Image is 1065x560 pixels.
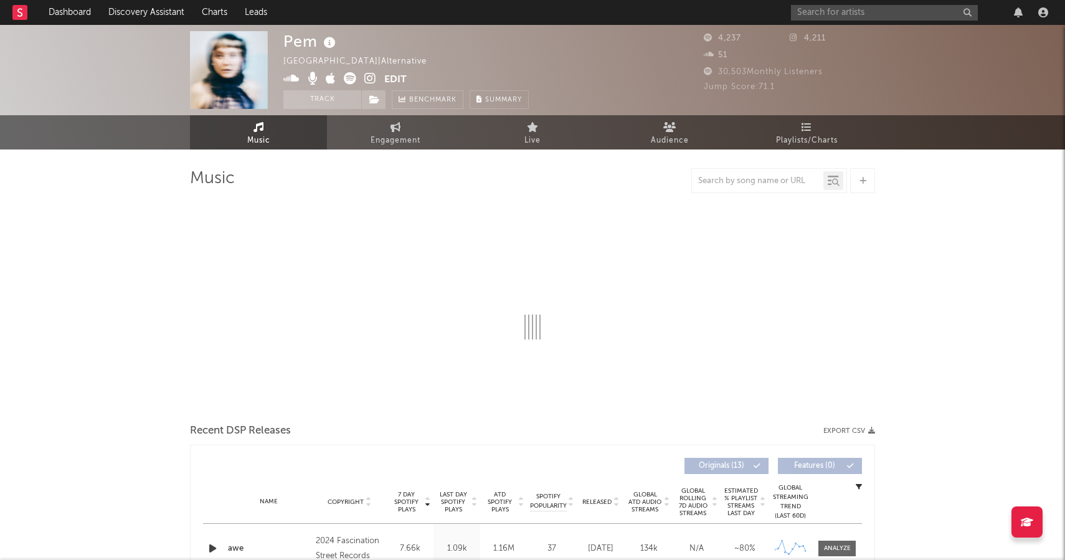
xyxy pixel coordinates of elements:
button: Export CSV [823,427,875,435]
span: Audience [651,133,689,148]
span: Last Day Spotify Plays [437,491,470,513]
span: Live [524,133,541,148]
div: ~ 80 % [724,543,765,555]
span: 4,237 [704,34,741,42]
div: Name [228,497,310,506]
span: Copyright [328,498,364,506]
div: 1.09k [437,543,477,555]
div: 37 [530,543,574,555]
span: Originals ( 13 ) [693,462,750,470]
div: 1.16M [483,543,524,555]
button: Edit [384,72,407,88]
div: N/A [676,543,717,555]
span: Summary [485,97,522,103]
span: ATD Spotify Plays [483,491,516,513]
input: Search by song name or URL [692,176,823,186]
a: Music [190,115,327,149]
input: Search for artists [791,5,978,21]
a: Engagement [327,115,464,149]
span: 30,503 Monthly Listeners [704,68,823,76]
div: Pem [283,31,339,52]
span: Benchmark [409,93,457,108]
div: [GEOGRAPHIC_DATA] | Alternative [283,54,441,69]
span: Global Rolling 7D Audio Streams [676,487,710,517]
a: Audience [601,115,738,149]
span: Jump Score: 71.1 [704,83,775,91]
a: awe [228,543,310,555]
span: Spotify Popularity [530,492,567,511]
span: Playlists/Charts [776,133,838,148]
div: Global Streaming Trend (Last 60D) [772,483,809,521]
span: 7 Day Spotify Plays [390,491,423,513]
button: Track [283,90,361,109]
span: 51 [704,51,727,59]
div: [DATE] [580,543,622,555]
span: Recent DSP Releases [190,424,291,439]
span: Released [582,498,612,506]
span: Music [247,133,270,148]
button: Originals(13) [684,458,769,474]
button: Features(0) [778,458,862,474]
span: 4,211 [790,34,826,42]
a: Live [464,115,601,149]
span: Global ATD Audio Streams [628,491,662,513]
div: 7.66k [390,543,430,555]
a: Playlists/Charts [738,115,875,149]
div: 134k [628,543,670,555]
span: Features ( 0 ) [786,462,843,470]
button: Summary [470,90,529,109]
span: Estimated % Playlist Streams Last Day [724,487,758,517]
a: Benchmark [392,90,463,109]
span: Engagement [371,133,420,148]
